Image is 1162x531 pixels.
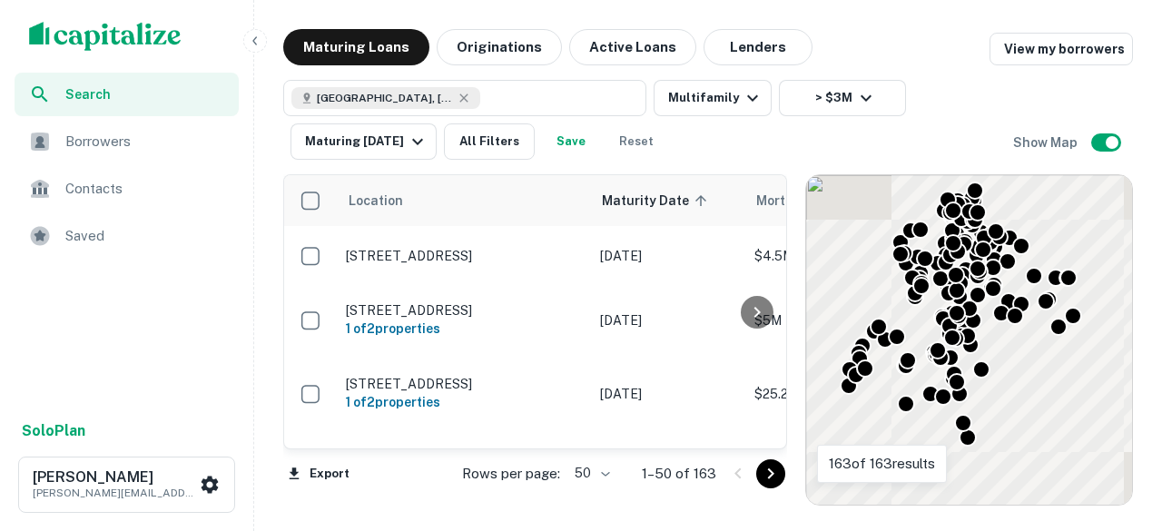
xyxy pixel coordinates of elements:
p: [PERSON_NAME][EMAIL_ADDRESS][DOMAIN_NAME] [33,485,196,501]
div: 50 [567,460,613,487]
h6: Show Map [1013,133,1080,152]
span: Borrowers [65,131,228,152]
button: Export [283,460,354,487]
button: All Filters [444,123,535,160]
button: [PERSON_NAME][PERSON_NAME][EMAIL_ADDRESS][DOMAIN_NAME] [18,457,235,513]
p: Rows per page: [462,463,560,485]
th: Maturity Date [591,175,745,226]
p: [STREET_ADDRESS] [346,302,582,319]
h6: 1 of 2 properties [346,392,582,412]
p: [STREET_ADDRESS] [346,248,582,264]
button: > $3M [779,80,906,116]
a: Search [15,73,239,116]
span: Maturity Date [602,190,713,211]
div: Maturing [DATE] [305,131,428,152]
button: Maturing [DATE] [290,123,437,160]
strong: Solo Plan [22,422,85,439]
span: Location [348,190,403,211]
span: Contacts [65,178,228,200]
button: Reset [607,123,665,160]
a: Contacts [15,167,239,211]
a: View my borrowers [990,33,1133,65]
span: Saved [65,225,228,247]
button: [GEOGRAPHIC_DATA], [GEOGRAPHIC_DATA], [GEOGRAPHIC_DATA] [283,80,646,116]
p: [DATE] [600,384,736,404]
p: [STREET_ADDRESS] [346,376,582,392]
button: Maturing Loans [283,29,429,65]
h6: 1 of 2 properties [346,319,582,339]
button: Originations [437,29,562,65]
a: Saved [15,214,239,258]
span: [GEOGRAPHIC_DATA], [GEOGRAPHIC_DATA], [GEOGRAPHIC_DATA] [317,90,453,106]
h6: [PERSON_NAME] [33,470,196,485]
button: Go to next page [756,459,785,488]
button: Save your search to get updates of matches that match your search criteria. [542,123,600,160]
a: SoloPlan [22,420,85,442]
button: Active Loans [569,29,696,65]
div: 0 0 [806,175,1132,505]
p: 163 of 163 results [829,453,935,475]
span: Search [65,84,228,104]
p: [DATE] [600,310,736,330]
p: 1–50 of 163 [642,463,716,485]
a: Borrowers [15,120,239,163]
button: Multifamily [654,80,772,116]
p: [DATE] [600,246,736,266]
button: Lenders [704,29,812,65]
th: Location [337,175,591,226]
img: capitalize-logo.png [29,22,182,51]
